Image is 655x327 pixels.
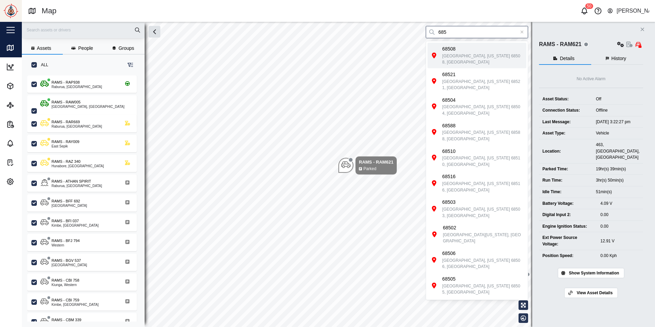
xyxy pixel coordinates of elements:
div: 68521 [442,71,522,79]
div: Battery Voltage: [542,200,594,207]
div: [GEOGRAPHIC_DATA], [US_STATE] 68508, [GEOGRAPHIC_DATA] [442,53,522,66]
div: Tasks [18,159,35,166]
div: Connection Status: [542,107,589,114]
div: RAMS - RAY009 [52,139,79,145]
div: Map [18,44,32,52]
div: RAMS - RAW005 [52,99,81,105]
div: 50 [585,3,593,9]
div: Kimbe, [GEOGRAPHIC_DATA] [52,224,99,227]
div: [GEOGRAPHIC_DATA] [52,204,87,208]
div: 68508 [442,45,522,53]
div: [GEOGRAPHIC_DATA], [US_STATE] 68503, [GEOGRAPHIC_DATA] [442,206,522,219]
div: Vehicle [596,130,640,137]
div: 3hr(s) 50min(s) [596,177,640,184]
div: Assets [18,82,38,90]
div: [GEOGRAPHIC_DATA], [US_STATE] 68588, [GEOGRAPHIC_DATA] [442,129,522,142]
div: 0.00 [600,223,640,230]
div: RAMS - BFI 037 [52,218,79,224]
canvas: Map [22,22,655,327]
div: Map [42,5,57,17]
div: [GEOGRAPHIC_DATA], [GEOGRAPHIC_DATA] [52,105,125,109]
div: RAMS - RAZ 340 [52,159,81,165]
div: 68506 [442,250,522,257]
span: History [611,56,626,61]
span: People [78,46,93,51]
span: Groups [118,46,134,51]
span: Details [560,56,574,61]
div: [GEOGRAPHIC_DATA][US_STATE], [GEOGRAPHIC_DATA] [443,232,522,244]
div: 12.91 V [600,238,640,244]
div: Sites [18,101,34,109]
img: Main Logo [3,3,18,18]
div: Last Message: [542,119,589,125]
div: East Sepik [52,145,79,148]
div: Idle Time: [542,189,589,195]
div: Asset Type: [542,130,589,137]
div: [DATE] 3:22:27 pm [596,119,640,125]
div: [PERSON_NAME] [616,7,649,15]
div: Kimbe, [GEOGRAPHIC_DATA] [52,303,99,307]
div: Ext Power Source Voltage: [542,234,594,247]
div: 68516 [442,173,522,181]
div: [GEOGRAPHIC_DATA], [US_STATE] 68521, [GEOGRAPHIC_DATA] [442,79,522,91]
div: Asset Status: [542,96,589,102]
div: Parked [363,166,376,172]
div: Western [52,244,80,247]
div: 68503 [442,199,522,206]
div: [GEOGRAPHIC_DATA], [US_STATE] 68505, [GEOGRAPHIC_DATA] [442,283,522,296]
div: Settings [18,178,41,185]
div: Raburua, [GEOGRAPHIC_DATA] [52,184,102,188]
div: RAMS - BGV 537 [52,258,81,264]
div: Dashboard [18,63,47,71]
div: Map marker [338,156,397,174]
span: View Asset Details [577,288,612,298]
div: 68588 [442,122,522,130]
div: [GEOGRAPHIC_DATA], [US_STATE] 68510, [GEOGRAPHIC_DATA] [442,155,522,168]
button: [PERSON_NAME] [607,6,650,16]
div: Engine Ignition Status: [542,223,594,230]
div: RAMS - RAP938 [52,80,80,85]
div: Raburua, [GEOGRAPHIC_DATA] [52,125,102,128]
div: [GEOGRAPHIC_DATA], [US_STATE] 68516, [GEOGRAPHIC_DATA] [442,181,522,193]
div: RAMS - CBM 339 [52,317,81,323]
button: Show System Information [558,268,624,278]
div: 19hr(s) 39min(s) [596,166,640,172]
div: 463, [GEOGRAPHIC_DATA], [GEOGRAPHIC_DATA] [596,142,640,161]
div: 4.09 V [600,200,640,207]
div: Raburua, [GEOGRAPHIC_DATA] [52,85,102,89]
div: RAMS - ATHAN SPIRIT [52,179,91,184]
div: Run Time: [542,177,589,184]
div: RAMS - RAM621 [539,40,581,49]
div: Digital Input 2: [542,212,594,218]
div: Location: [542,148,589,155]
div: RAMS - RAR669 [52,119,80,125]
div: 0.00 [600,212,640,218]
div: Off [596,96,640,102]
div: grid [27,73,144,322]
div: 68504 [442,97,522,104]
div: Kiunga, Western [52,283,79,287]
input: Search by People, Asset, Geozone or Place [426,26,528,38]
label: ALL [37,62,48,68]
div: RAMS - BFJ 794 [52,238,80,244]
div: 68502 [443,224,522,232]
div: [GEOGRAPHIC_DATA], [US_STATE] 68506, [GEOGRAPHIC_DATA] [442,257,522,270]
div: Parked Time: [542,166,589,172]
span: Assets [37,46,51,51]
div: Reports [18,120,40,128]
div: [GEOGRAPHIC_DATA], [US_STATE] 68504, [GEOGRAPHIC_DATA] [442,104,522,116]
div: 68510 [442,148,522,155]
a: View Asset Details [564,288,618,298]
div: Alarms [18,140,38,147]
div: 68505 [442,275,522,283]
div: RAMS - CBI 759 [52,297,79,303]
div: No Active Alarm [577,76,606,82]
div: 51min(s) [596,189,640,195]
div: RAMS - CBI 758 [52,278,79,283]
div: Position Speed: [542,253,594,259]
div: RAMS - RAM621 [359,159,393,166]
div: Offline [596,107,640,114]
div: [GEOGRAPHIC_DATA] [52,264,87,267]
span: Show System Information [569,268,619,278]
input: Search assets or drivers [26,25,141,35]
